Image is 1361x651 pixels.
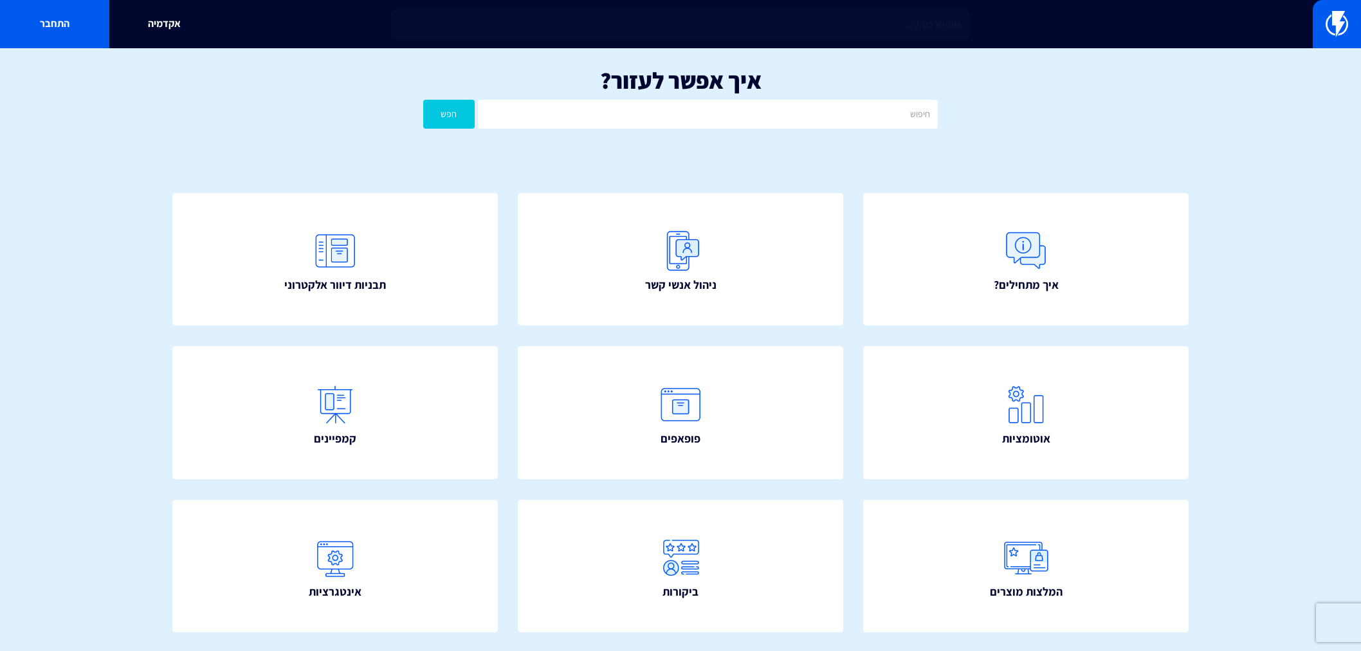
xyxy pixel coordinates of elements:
[518,500,843,633] a: ביקורות
[994,277,1059,293] span: איך מתחילים?
[863,346,1189,479] a: אוטומציות
[172,500,498,633] a: אינטגרציות
[518,346,843,479] a: פופאפים
[478,100,938,129] input: חיפוש
[391,10,970,39] input: חיפוש מהיר...
[284,277,386,293] span: תבניות דיוור אלקטרוני
[172,346,498,479] a: קמפיינים
[19,68,1342,93] h1: איך אפשר לעזור?
[309,583,361,600] span: אינטגרציות
[662,583,699,600] span: ביקורות
[1002,430,1050,447] span: אוטומציות
[518,193,843,326] a: ניהול אנשי קשר
[661,430,700,447] span: פופאפים
[314,430,356,447] span: קמפיינים
[990,583,1063,600] span: המלצות מוצרים
[863,500,1189,633] a: המלצות מוצרים
[863,193,1189,326] a: איך מתחילים?
[172,193,498,326] a: תבניות דיוור אלקטרוני
[645,277,717,293] span: ניהול אנשי קשר
[423,100,475,129] button: חפש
